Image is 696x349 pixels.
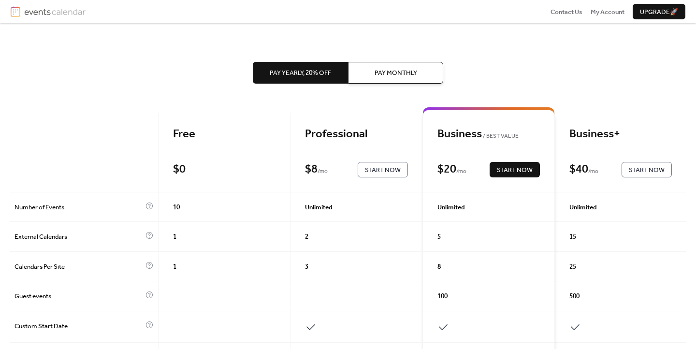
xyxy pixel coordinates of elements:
[305,162,318,177] div: $ 8
[14,262,143,272] span: Calendars Per Site
[173,232,176,242] span: 1
[14,291,143,301] span: Guest events
[437,162,456,177] div: $ 20
[591,7,624,16] a: My Account
[629,165,665,175] span: Start Now
[173,127,275,142] div: Free
[14,232,143,242] span: External Calendars
[551,7,582,16] a: Contact Us
[11,6,20,17] img: logo
[588,167,598,176] span: / mo
[14,203,143,212] span: Number of Events
[305,127,407,142] div: Professional
[318,167,328,176] span: / mo
[569,127,672,142] div: Business+
[173,203,180,212] span: 10
[437,291,448,301] span: 100
[569,291,580,301] span: 500
[14,321,143,333] span: Custom Start Date
[569,262,576,272] span: 25
[490,162,540,177] button: Start Now
[348,62,443,83] button: Pay Monthly
[633,4,685,19] button: Upgrade🚀
[437,127,540,142] div: Business
[482,131,519,141] span: BEST VALUE
[569,232,576,242] span: 15
[437,262,441,272] span: 8
[375,68,417,78] span: Pay Monthly
[270,68,331,78] span: Pay Yearly, 20% off
[173,262,176,272] span: 1
[497,165,533,175] span: Start Now
[365,165,401,175] span: Start Now
[305,232,308,242] span: 2
[24,6,86,17] img: logotype
[569,162,588,177] div: $ 40
[437,203,465,212] span: Unlimited
[591,7,624,17] span: My Account
[640,7,678,17] span: Upgrade 🚀
[551,7,582,17] span: Contact Us
[569,203,597,212] span: Unlimited
[456,167,466,176] span: / mo
[305,262,308,272] span: 3
[305,203,333,212] span: Unlimited
[622,162,672,177] button: Start Now
[173,162,186,177] div: $ 0
[253,62,348,83] button: Pay Yearly, 20% off
[437,232,441,242] span: 5
[358,162,408,177] button: Start Now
